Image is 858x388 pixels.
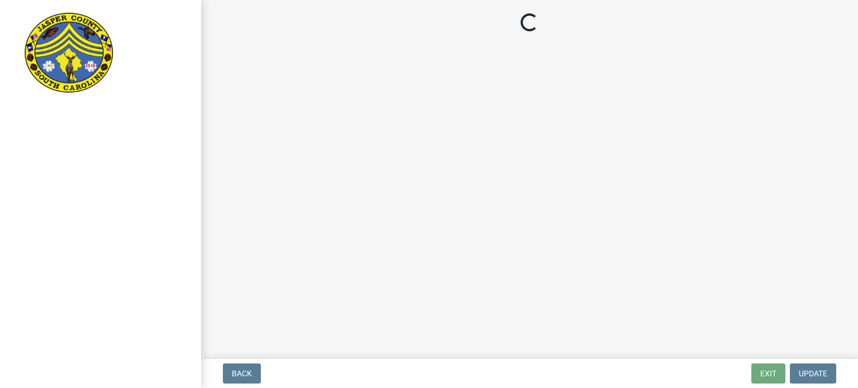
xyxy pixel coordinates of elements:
[799,369,827,378] span: Update
[232,369,252,378] span: Back
[790,363,836,384] button: Update
[751,363,785,384] button: Exit
[223,363,261,384] button: Back
[22,12,116,95] img: Jasper County, South Carolina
